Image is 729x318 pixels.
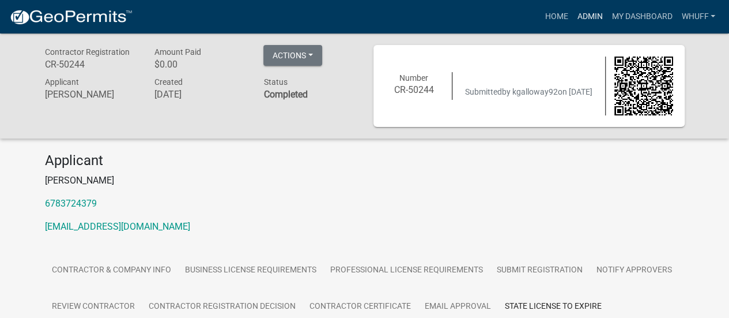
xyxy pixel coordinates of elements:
[45,252,178,289] a: Contractor & Company Info
[178,252,323,289] a: Business License Requirements
[590,252,679,289] a: Notify Approvers
[465,87,592,96] span: Submitted on [DATE]
[45,221,190,232] a: [EMAIL_ADDRESS][DOMAIN_NAME]
[607,6,677,28] a: My Dashboard
[154,77,182,87] span: Created
[45,174,685,188] p: [PERSON_NAME]
[502,87,558,96] span: by kgalloway92
[45,198,97,209] a: 6783724379
[154,59,246,70] h6: $0.00
[45,89,137,100] h6: [PERSON_NAME]
[154,47,201,57] span: Amount Paid
[540,6,572,28] a: Home
[263,77,287,87] span: Status
[490,252,590,289] a: Submit Registration
[263,45,322,66] button: Actions
[263,89,307,100] strong: Completed
[385,84,444,95] h6: CR-50244
[45,152,685,169] h4: Applicant
[572,6,607,28] a: Admin
[323,252,490,289] a: Professional License Requirements
[45,59,137,70] h6: CR-50244
[154,89,246,100] h6: [DATE]
[614,57,673,115] img: QR code
[677,6,720,28] a: whuff
[45,77,79,87] span: Applicant
[45,47,130,57] span: Contractor Registration
[399,73,428,83] span: Number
